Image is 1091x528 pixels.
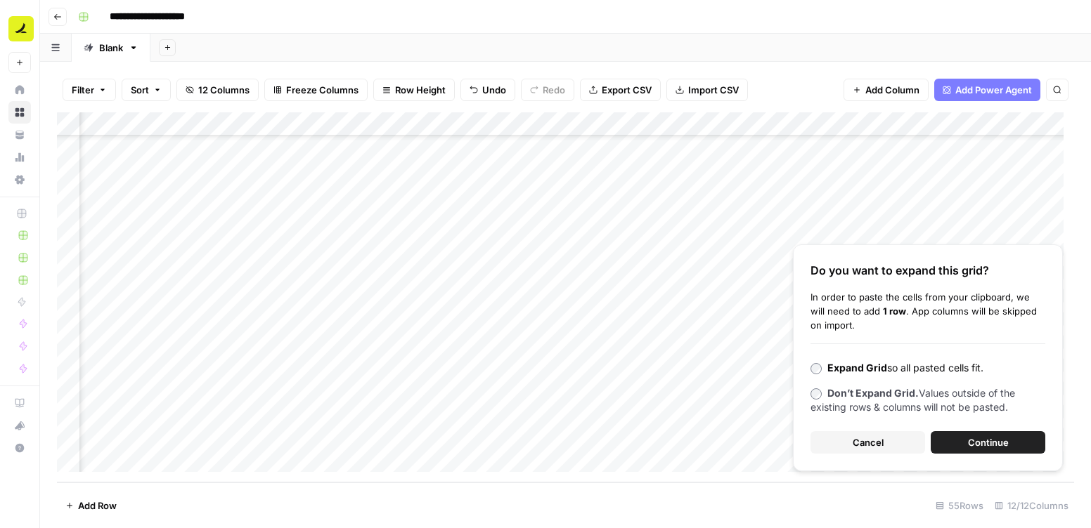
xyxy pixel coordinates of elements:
span: Redo [543,83,565,97]
button: Add Row [57,494,125,517]
input: Expand Gridso all pasted cells fit. [811,363,822,374]
a: Browse [8,101,31,124]
span: Row Height [395,83,446,97]
b: 1 row [883,305,906,317]
span: Freeze Columns [286,83,359,97]
div: In order to paste the cells from your clipboard, we will need to add . App columns will be skippe... [811,290,1045,332]
span: Cancel [853,435,884,449]
div: Blank [99,41,123,55]
a: Usage [8,146,31,169]
span: Undo [482,83,506,97]
span: Export CSV [602,83,652,97]
button: Cancel [811,431,925,454]
button: Undo [460,79,515,101]
span: so all pasted cells fit. [827,362,983,374]
button: What's new? [8,414,31,437]
button: 12 Columns [176,79,259,101]
b: Expand Grid [827,362,887,374]
button: Add Column [844,79,929,101]
input: Don’t Expand Grid.Values outside of the existing rows & columns will not be pasted. [811,388,822,400]
div: 55 Rows [930,494,989,517]
button: Filter [63,79,116,101]
span: Import CSV [688,83,739,97]
button: Export CSV [580,79,661,101]
button: Continue [931,431,1045,454]
div: 12/12 Columns [989,494,1074,517]
button: Freeze Columns [264,79,368,101]
span: Values outside of the existing rows & columns will not be pasted. [811,387,1015,413]
span: Filter [72,83,94,97]
span: Add Row [78,499,117,513]
a: Your Data [8,124,31,146]
button: Workspace: Ramp [8,11,31,46]
div: Do you want to expand this grid? [811,262,1045,279]
a: AirOps Academy [8,392,31,414]
a: Settings [8,169,31,191]
img: Ramp Logo [8,16,34,41]
span: Add Column [865,83,919,97]
b: Don’t Expand Grid. [827,387,919,399]
div: What's new? [9,415,30,436]
span: Continue [968,435,1009,449]
button: Help + Support [8,437,31,459]
button: Import CSV [666,79,748,101]
span: 12 Columns [198,83,250,97]
a: Blank [72,34,150,62]
button: Redo [521,79,574,101]
button: Sort [122,79,171,101]
span: Add Power Agent [955,83,1032,97]
a: Home [8,79,31,101]
button: Add Power Agent [934,79,1040,101]
span: Sort [131,83,149,97]
button: Row Height [373,79,455,101]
